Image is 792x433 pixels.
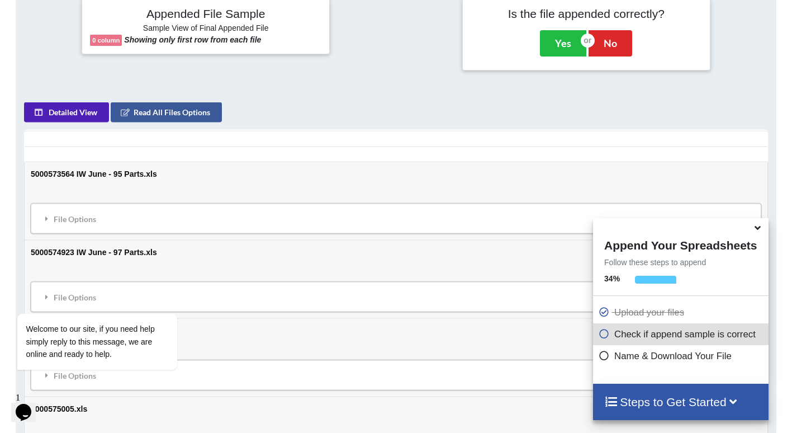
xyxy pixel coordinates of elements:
button: Read All Files Options [111,102,222,123]
div: File Options [34,285,758,309]
div: File Options [34,207,758,230]
h6: Sample View of Final Appended File [90,23,321,35]
p: Follow these steps to append [593,257,768,268]
button: Yes [540,30,586,56]
b: 0 column [92,37,120,44]
iframe: chat widget [11,388,47,422]
p: Upload your files [599,305,765,319]
button: Detailed View [24,102,109,123]
td: 5000573564 IW June - 95 Parts.xls [25,162,767,240]
button: No [589,30,632,56]
h4: Steps to Get Started [604,395,757,409]
h4: Is the file appended correctly? [471,7,702,21]
h4: Appended File Sample [90,7,321,22]
p: Name & Download Your File [599,349,765,363]
iframe: chat widget [11,213,212,383]
td: 5000574923 IW June - 97 Parts.xls [25,240,767,318]
p: Check if append sample is correct [599,327,765,341]
div: File Options [34,364,758,387]
td: 5000574969.xls [25,318,767,397]
h4: Append Your Spreadsheets [593,236,768,252]
b: 34 % [604,274,620,283]
b: Showing only first row from each file [124,35,261,44]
